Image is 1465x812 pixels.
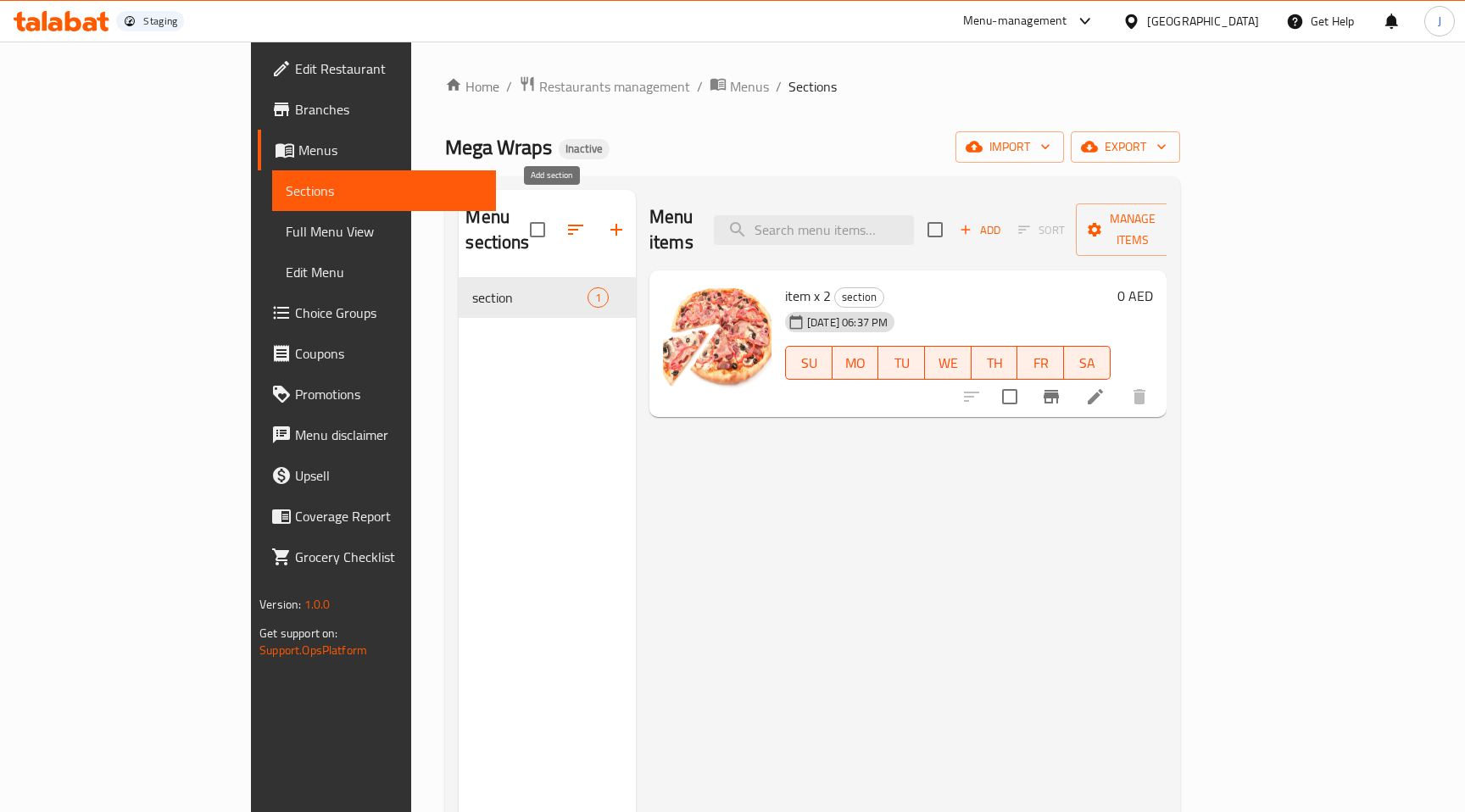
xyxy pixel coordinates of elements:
[1024,351,1057,375] span: FR
[286,181,482,201] span: Sections
[978,351,1011,375] span: TH
[258,455,496,496] a: Upsell
[272,170,496,211] a: Sections
[963,11,1067,31] div: Menu-management
[776,76,782,97] li: /
[953,217,1007,243] button: Add
[259,593,301,615] span: Version:
[559,139,610,159] div: Inactive
[839,351,872,375] span: MO
[445,128,552,166] span: Mega Wraps
[445,75,1179,97] nav: breadcrumb
[1147,12,1259,31] div: [GEOGRAPHIC_DATA]
[955,131,1064,163] button: import
[295,343,482,364] span: Coupons
[833,346,879,380] button: MO
[793,351,826,375] span: SU
[730,76,769,97] span: Menus
[259,639,367,661] a: Support.OpsPlatform
[885,351,918,375] span: TU
[972,346,1018,380] button: TH
[957,220,1003,240] span: Add
[272,211,496,252] a: Full Menu View
[258,89,496,130] a: Branches
[295,547,482,567] span: Grocery Checklist
[520,212,555,247] span: Select all sections
[835,287,883,307] span: section
[259,622,337,644] span: Get support on:
[272,252,496,292] a: Edit Menu
[1076,203,1189,256] button: Manage items
[559,142,610,156] span: Inactive
[295,425,482,445] span: Menu disclaimer
[588,290,608,306] span: 1
[286,262,482,282] span: Edit Menu
[925,346,972,380] button: WE
[878,346,925,380] button: TU
[953,217,1007,243] span: Add item
[459,270,636,325] nav: Menu sections
[588,287,609,308] div: items
[1119,376,1160,417] button: delete
[788,76,837,97] span: Sections
[258,48,496,89] a: Edit Restaurant
[286,221,482,242] span: Full Menu View
[258,374,496,414] a: Promotions
[800,314,894,331] span: [DATE] 06:37 PM
[465,204,529,255] h2: Menu sections
[258,496,496,537] a: Coverage Report
[785,346,833,380] button: SU
[506,76,512,97] li: /
[304,593,331,615] span: 1.0.0
[1064,346,1111,380] button: SA
[1071,351,1104,375] span: SA
[258,333,496,374] a: Coupons
[539,76,690,97] span: Restaurants management
[258,414,496,455] a: Menu disclaimer
[1007,217,1076,243] span: Select section first
[143,14,177,28] div: Staging
[295,99,482,120] span: Branches
[917,212,953,247] span: Select section
[1438,12,1441,31] span: J
[697,76,703,97] li: /
[472,287,587,308] span: section
[785,283,831,309] span: item x 2
[295,58,482,79] span: Edit Restaurant
[1017,346,1064,380] button: FR
[459,277,636,318] div: section1
[295,303,482,323] span: Choice Groups
[714,215,914,245] input: search
[555,209,596,250] span: Sort sections
[969,136,1050,158] span: import
[649,204,694,255] h2: Menu items
[663,284,771,392] img: item x 2
[295,384,482,404] span: Promotions
[258,292,496,333] a: Choice Groups
[992,379,1028,414] span: Select to update
[295,465,482,486] span: Upsell
[932,351,965,375] span: WE
[258,130,496,170] a: Menus
[298,140,482,160] span: Menus
[1085,387,1106,407] a: Edit menu item
[295,506,482,526] span: Coverage Report
[710,75,769,97] a: Menus
[1031,376,1072,417] button: Branch-specific-item
[519,75,690,97] a: Restaurants management
[834,287,884,308] div: section
[1117,284,1153,308] h6: 0 AED
[1084,136,1167,158] span: export
[258,537,496,577] a: Grocery Checklist
[1071,131,1180,163] button: export
[1089,209,1176,251] span: Manage items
